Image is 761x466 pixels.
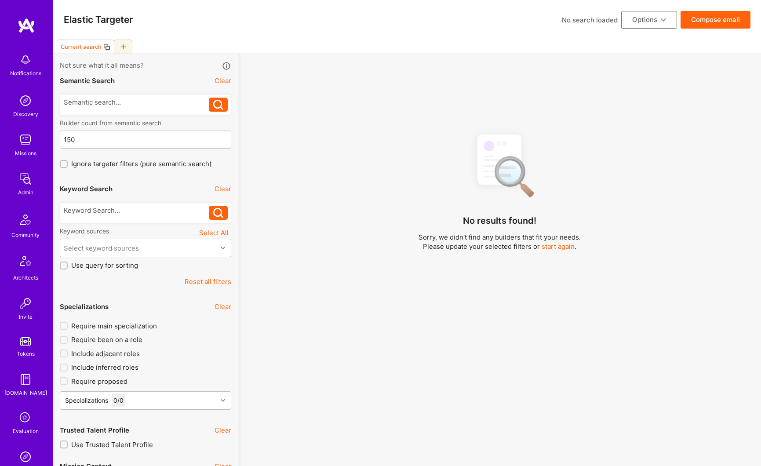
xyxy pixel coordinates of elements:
i: icon Copy [103,44,110,51]
div: Discovery [13,109,38,119]
div: Community [11,230,40,240]
p: Please update your selected filters or . [419,242,581,251]
div: Architects [13,273,38,282]
img: bell [17,51,34,69]
i: icon Search [213,100,223,110]
img: Architects [15,252,36,273]
img: No Results [462,127,537,204]
div: Admin [18,188,33,197]
button: Select All [197,227,231,239]
i: icon Chevron [221,246,225,250]
div: [DOMAIN_NAME] [4,388,47,397]
div: Specializations [65,396,108,405]
button: start again [542,242,575,251]
div: Notifications [10,69,41,78]
div: Semantic Search [60,76,115,85]
span: Require been on a role [71,335,142,344]
i: icon Info [222,61,232,71]
div: Select keyword sources [64,244,139,253]
i: icon Plus [121,44,126,49]
i: icon SelectionTeam [17,410,34,426]
button: Options [621,11,677,29]
span: Require main specialization [71,321,157,331]
i: icon Search [213,208,223,218]
img: logo [18,18,35,33]
span: Not sure what it all means? [60,61,144,71]
img: guide book [17,371,34,388]
img: Invite [17,295,34,312]
div: Evaluation [13,426,39,436]
label: Builder count from semantic search [60,119,231,127]
div: Current search [61,44,102,50]
span: Ignore targeter filters (pure semantic search) [71,159,211,168]
h3: Elastic Targeter [64,14,133,25]
span: Include inferred roles [71,363,138,372]
img: tokens [20,337,31,346]
label: Keyword sources [60,227,109,235]
span: Use Trusted Talent Profile [71,440,153,449]
p: Sorry, we didn't find any builders that fit your needs. [419,233,581,242]
span: Include adjacent roles [71,349,140,358]
img: Admin Search [17,448,34,466]
img: admin teamwork [17,170,34,188]
button: Clear [215,184,231,193]
img: teamwork [17,131,34,149]
button: Compose email [681,11,750,29]
span: Use query for sorting [71,261,138,270]
h4: No results found! [463,215,536,226]
button: Clear [215,302,231,311]
div: Missions [15,149,36,158]
div: Invite [19,312,33,321]
div: 0 / 0 [112,394,125,407]
div: Trusted Talent Profile [60,426,129,435]
img: Community [15,209,36,230]
i: icon ArrowDownBlack [661,18,666,23]
button: Clear [215,426,231,435]
div: Keyword Search [60,184,113,193]
div: No search loaded [562,15,618,25]
div: Tokens [17,349,35,358]
button: Reset all filters [185,277,231,286]
div: Specializations [60,302,109,311]
span: Require proposed [71,377,127,386]
img: discovery [17,92,34,109]
i: icon Chevron [221,398,225,403]
button: Clear [215,76,231,85]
